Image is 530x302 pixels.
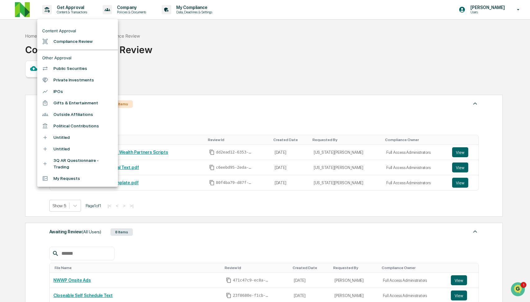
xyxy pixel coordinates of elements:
li: Private Investments [37,74,118,86]
li: IPOs [37,86,118,97]
img: 1746055101610-c473b297-6a78-478c-a979-82029cc54cd1 [12,85,17,90]
p: Content & Transactions [52,10,90,14]
p: Company [112,5,149,10]
span: Data Lookup [12,122,39,128]
span: c6eebd95-2eda-47bf-a497-3eb1b7318b58 [216,165,253,170]
div: Awaiting Review [49,228,101,236]
td: [US_STATE][PERSON_NAME] [310,145,383,160]
button: View [452,162,468,172]
div: 🔎 [6,123,11,128]
span: Copy Id [209,165,215,170]
a: Closeable Self Schedule Text [53,293,113,298]
button: View [452,178,468,188]
a: 🖐️Preclearance [4,108,43,119]
a: NWWP Onsite Ads [53,278,91,283]
li: Untitled [37,143,118,155]
a: Powered byPylon [44,137,75,142]
div: Toggle SortBy [225,266,288,270]
span: [PERSON_NAME] [19,85,50,89]
td: Full Access Administrators [379,273,447,288]
div: Content Compliance Review [25,39,152,55]
div: 🗄️ [45,111,50,116]
span: dd2ead12-6353-41e4-9b21-1b0cf20a9be1 [216,150,253,155]
img: 8933085812038_c878075ebb4cc5468115_72.jpg [13,48,24,59]
div: Toggle SortBy [453,138,476,142]
td: Full Access Administrators [383,175,448,190]
button: See all [96,68,113,75]
span: Page 1 of 1 [86,203,101,208]
span: 471c47c9-ec8a-47f7-8d07-e4c1a0ceb988 [233,278,270,283]
td: [US_STATE][PERSON_NAME] [310,160,383,175]
p: Data, Deadlines & Settings [171,10,215,14]
td: Full Access Administrators [383,145,448,160]
div: Toggle SortBy [333,266,376,270]
div: Start new chat [28,48,102,54]
a: 🔎Data Lookup [4,120,42,131]
a: 🗄️Attestations [43,108,79,119]
span: • [52,85,54,89]
span: (All Users) [82,229,101,234]
span: Pylon [62,137,75,142]
div: Toggle SortBy [55,266,220,270]
div: Toggle SortBy [385,138,446,142]
p: Get Approval [52,5,90,10]
div: Toggle SortBy [208,138,268,142]
div: 3 Items [111,100,133,108]
li: Untitled [37,132,118,143]
iframe: Open customer support [510,281,527,298]
li: Other Approval [37,53,118,63]
span: Attestations [51,110,77,117]
span: [DATE] [55,85,68,89]
img: caret [471,100,479,107]
button: > [121,203,127,208]
p: Policies & Documents [112,10,149,14]
div: 🖐️ [6,111,11,116]
span: Copy Id [209,149,215,155]
td: Full Access Administrators [383,160,448,175]
img: 1746055101610-c473b297-6a78-478c-a979-82029cc54cd1 [6,48,17,59]
span: 80f4ba79-d87f-4cb6-8458-b68e2bdb47c7 [216,180,253,185]
button: |< [106,203,113,208]
li: Political Contributions [37,120,118,132]
span: 23f8680e-f1cb-4323-9e93-6f16597ece8b [233,293,270,298]
span: Copy Id [209,180,215,185]
li: My Requests [37,173,118,184]
p: My Compliance [171,5,215,10]
button: Start new chat [106,49,113,57]
div: Toggle SortBy [452,266,476,270]
div: Past conversations [6,69,42,74]
button: View [451,291,467,300]
div: Toggle SortBy [382,266,445,270]
li: Content Approval [37,26,118,36]
td: [PERSON_NAME] [331,273,379,288]
button: View [452,147,468,157]
button: View [451,275,467,285]
td: [DATE] [271,160,310,175]
div: 8 Items [110,228,133,236]
td: [DATE] [290,273,331,288]
div: Toggle SortBy [312,138,380,142]
p: Users [465,10,508,14]
p: How can we help? [6,13,113,23]
span: Copy Id [226,277,231,283]
div: Toggle SortBy [273,138,308,142]
div: We're available if you need us! [28,54,85,59]
li: Public Securities [37,63,118,74]
button: < [114,203,120,208]
li: Gifts & Entertainment [37,97,118,109]
div: Toggle SortBy [293,266,328,270]
div: Home [25,33,37,39]
button: >| [128,203,135,208]
img: caret [471,228,479,235]
p: [PERSON_NAME] [465,5,508,10]
li: 3Q AR Questionnaire - Trading [37,155,118,173]
img: logo [15,2,30,17]
span: Preclearance [12,110,40,117]
td: [DATE] [271,145,310,160]
td: [US_STATE][PERSON_NAME] [310,175,383,190]
span: Copy Id [226,293,231,298]
li: Compliance Review [37,36,118,47]
div: Toggle SortBy [55,138,203,142]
